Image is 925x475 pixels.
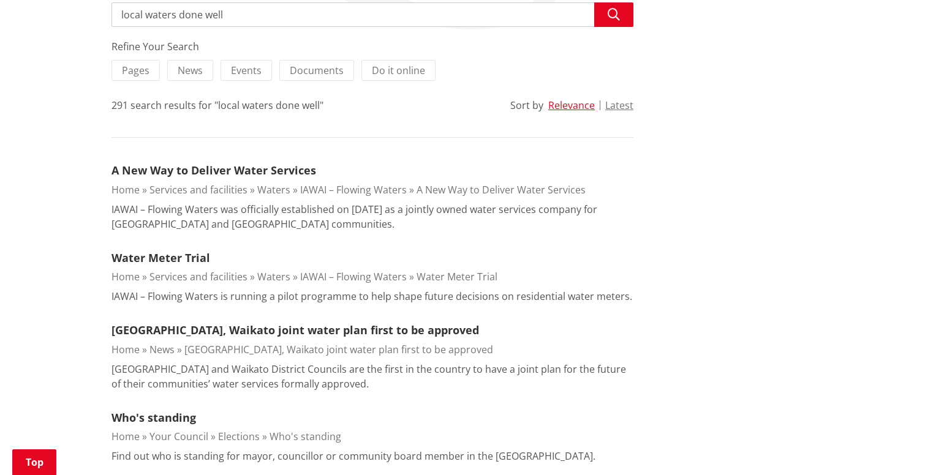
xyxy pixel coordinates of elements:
[257,183,290,196] a: Waters
[869,424,913,468] iframe: Messenger Launcher
[111,250,210,265] a: Water Meter Trial
[111,39,633,54] div: Refine Your Search
[218,430,260,443] a: Elections
[270,430,341,443] a: Who's standing
[149,430,208,443] a: Your Council
[149,343,175,356] a: News
[300,270,407,283] a: IAWAI – Flowing Waters
[149,183,247,196] a: Services and facilities
[290,64,344,77] span: Documents
[510,98,543,113] div: Sort by
[111,270,140,283] a: Home
[111,323,479,337] a: [GEOGRAPHIC_DATA], Waikato joint water plan first to be approved
[111,183,140,196] a: Home
[111,410,196,425] a: Who's standing
[184,343,493,356] a: [GEOGRAPHIC_DATA], Waikato joint water plan first to be approved
[417,183,586,196] a: A New Way to Deliver Water Services
[149,270,247,283] a: Services and facilities
[548,100,595,111] button: Relevance
[111,289,632,304] p: IAWAI – Flowing Waters is running a pilot programme to help shape future decisions on residential...
[12,449,56,475] a: Top
[231,64,262,77] span: Events
[111,362,633,391] p: [GEOGRAPHIC_DATA] and Waikato District Councils are the first in the country to have a joint plan...
[605,100,633,111] button: Latest
[122,64,149,77] span: Pages
[111,430,140,443] a: Home
[178,64,203,77] span: News
[372,64,425,77] span: Do it online
[257,270,290,283] a: Waters
[417,270,497,283] a: Water Meter Trial
[111,2,633,27] input: Search input
[111,449,595,463] p: Find out who is standing for mayor, councillor or community board member in the [GEOGRAPHIC_DATA].
[111,98,323,113] div: 291 search results for "local waters done well"
[111,343,140,356] a: Home
[111,163,316,178] a: A New Way to Deliver Water Services
[111,202,633,231] p: IAWAI – Flowing Waters was officially established on [DATE] as a jointly owned water services com...
[300,183,407,196] a: IAWAI – Flowing Waters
